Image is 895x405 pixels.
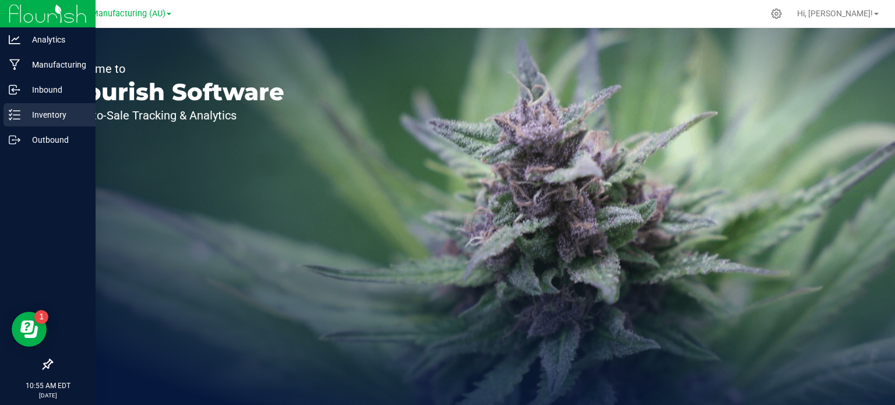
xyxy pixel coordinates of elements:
[9,59,20,71] inline-svg: Manufacturing
[20,108,90,122] p: Inventory
[63,80,284,104] p: Flourish Software
[5,391,90,400] p: [DATE]
[20,33,90,47] p: Analytics
[34,310,48,324] iframe: Resource center unread badge
[12,312,47,347] iframe: Resource center
[20,133,90,147] p: Outbound
[20,83,90,97] p: Inbound
[9,134,20,146] inline-svg: Outbound
[9,84,20,96] inline-svg: Inbound
[20,58,90,72] p: Manufacturing
[63,110,284,121] p: Seed-to-Sale Tracking & Analytics
[63,63,284,75] p: Welcome to
[9,34,20,45] inline-svg: Analytics
[9,109,20,121] inline-svg: Inventory
[67,9,165,19] span: Stash Manufacturing (AU)
[5,381,90,391] p: 10:55 AM EDT
[797,9,873,18] span: Hi, [PERSON_NAME]!
[769,8,784,19] div: Manage settings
